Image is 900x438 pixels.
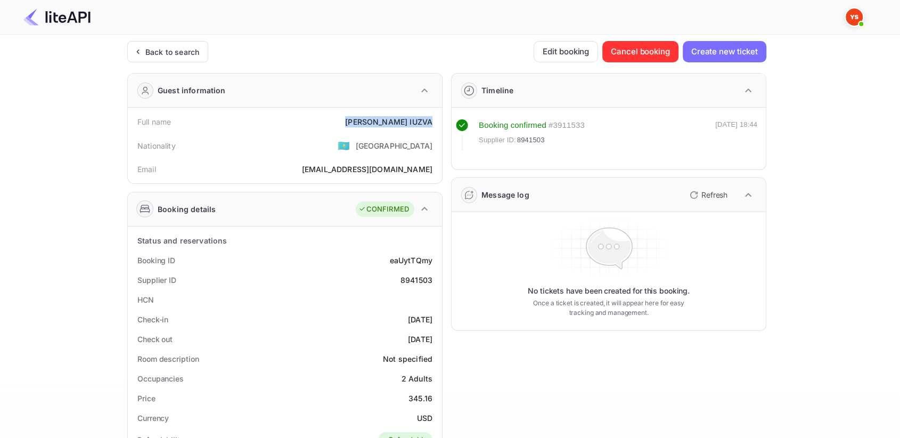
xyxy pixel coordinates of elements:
div: Not specified [383,353,432,364]
div: 345.16 [408,393,432,404]
div: Timeline [481,85,513,96]
div: Full name [137,116,171,127]
div: [GEOGRAPHIC_DATA] [355,140,432,151]
div: [DATE] 18:44 [715,119,757,150]
button: Refresh [683,186,732,204]
button: Cancel booking [602,41,678,62]
button: Edit booking [534,41,598,62]
span: Supplier ID: [479,135,516,145]
div: Status and reservations [137,235,227,246]
div: 8941503 [400,274,432,286]
img: LiteAPI Logo [23,9,91,26]
div: Price [137,393,156,404]
div: [PERSON_NAME] IUZVA [345,116,432,127]
div: # 3911533 [549,119,585,132]
div: Supplier ID [137,274,176,286]
div: 2 Adults [402,373,432,384]
div: Check-in [137,314,168,325]
div: Message log [481,189,529,200]
div: Currency [137,412,169,424]
div: USD [417,412,432,424]
div: Nationality [137,140,176,151]
span: 8941503 [517,135,545,145]
div: Email [137,164,156,175]
div: Room description [137,353,199,364]
div: Guest information [158,85,226,96]
p: No tickets have been created for this booking. [528,286,690,296]
div: Check out [137,334,173,345]
div: Booking ID [137,255,175,266]
div: HCN [137,294,154,305]
div: Booking confirmed [479,119,546,132]
div: Occupancies [137,373,184,384]
div: eaUytTQmy [390,255,432,266]
div: [EMAIL_ADDRESS][DOMAIN_NAME] [302,164,432,175]
button: Create new ticket [683,41,766,62]
div: Back to search [145,46,199,58]
span: United States [338,136,350,155]
p: Refresh [701,189,727,200]
div: CONFIRMED [358,204,409,215]
p: Once a ticket is created, it will appear here for easy tracking and management. [525,298,693,318]
div: Booking details [158,204,216,215]
img: Yandex Support [846,9,863,26]
div: [DATE] [408,334,432,345]
div: [DATE] [408,314,432,325]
